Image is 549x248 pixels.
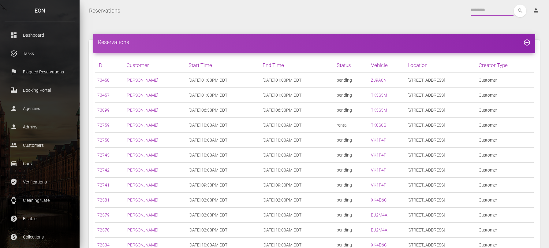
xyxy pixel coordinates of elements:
a: paid Billable [5,211,75,226]
td: [DATE] 10:00AM CDT [260,223,334,238]
td: [DATE] 10:00AM CDT [186,163,260,178]
td: [STREET_ADDRESS] [405,118,476,133]
td: [DATE] 10:00AM CDT [186,133,260,148]
a: add_circle_outline [523,39,531,45]
p: Billable [9,214,70,223]
td: [DATE] 09:30PM CDT [186,178,260,193]
td: Customer [476,193,534,208]
a: [PERSON_NAME] [126,228,158,232]
td: [DATE] 10:00AM CDT [186,148,260,163]
a: [PERSON_NAME] [126,78,158,83]
a: BJ2M4A [371,213,387,217]
td: Customer [476,118,534,133]
a: [PERSON_NAME] [126,93,158,98]
td: [DATE] 02:00PM CDT [186,223,260,238]
th: Creator Type [476,58,534,73]
a: VK1F4P [371,138,387,143]
a: Reservations [89,3,120,18]
a: ZJ9A0N [371,78,387,83]
i: add_circle_outline [523,39,531,46]
td: [STREET_ADDRESS] [405,88,476,103]
a: drive_eta Cars [5,156,75,171]
td: [STREET_ADDRESS] [405,208,476,223]
a: watch Cleaning/Late [5,193,75,208]
a: verified_user Verifications [5,174,75,190]
th: Status [334,58,368,73]
th: End Time [260,58,334,73]
a: flag Flagged Reservations [5,64,75,80]
td: Customer [476,163,534,178]
td: [STREET_ADDRESS] [405,103,476,118]
td: pending [334,178,368,193]
p: Collections [9,232,70,242]
a: VK1F4P [371,183,387,187]
th: Start Time [186,58,260,73]
p: Customers [9,141,70,150]
td: [DATE] 02:00PM CDT [186,208,260,223]
a: person Agencies [5,101,75,116]
td: [DATE] 01:00PM CDT [260,73,334,88]
td: [DATE] 10:00AM CDT [260,148,334,163]
td: Customer [476,103,534,118]
td: Customer [476,223,534,238]
td: pending [334,103,368,118]
td: [DATE] 10:00AM CDT [260,133,334,148]
a: XK4D6C [371,242,387,247]
a: [PERSON_NAME] [126,168,158,172]
th: Customer [124,58,186,73]
td: pending [334,148,368,163]
p: Booking Portal [9,86,70,95]
a: 72758 [97,138,110,143]
a: VK1F4P [371,153,387,157]
td: [STREET_ADDRESS] [405,223,476,238]
p: Agencies [9,104,70,113]
a: 72742 [97,168,110,172]
a: 72759 [97,123,110,128]
td: [DATE] 10:00AM CDT [260,208,334,223]
a: [PERSON_NAME] [126,242,158,247]
i: person [533,7,539,13]
p: Flagged Reservations [9,67,70,76]
th: Vehicle [368,58,405,73]
a: XK4D6C [371,198,387,202]
a: 72534 [97,242,110,247]
a: 72578 [97,228,110,232]
p: Cars [9,159,70,168]
a: 73099 [97,108,110,113]
a: 72581 [97,198,110,202]
td: Customer [476,178,534,193]
td: [STREET_ADDRESS] [405,133,476,148]
a: corporate_fare Booking Portal [5,83,75,98]
td: [DATE] 10:00AM CDT [260,118,334,133]
td: [DATE] 02:00PM CDT [186,193,260,208]
th: ID [95,58,124,73]
td: [STREET_ADDRESS] [405,178,476,193]
a: TK3S5M [371,93,387,98]
td: [DATE] 10:00AM CDT [260,163,334,178]
a: 72745 [97,153,110,157]
td: [DATE] 06:30PM CDT [186,103,260,118]
a: [PERSON_NAME] [126,183,158,187]
td: pending [334,133,368,148]
td: [DATE] 01:00PM CDT [260,88,334,103]
td: Customer [476,148,534,163]
td: Customer [476,208,534,223]
th: Location [405,58,476,73]
p: Tasks [9,49,70,58]
a: 73458 [97,78,110,83]
td: [DATE] 01:00PM CDT [186,73,260,88]
p: Dashboard [9,31,70,40]
a: paid Collections [5,229,75,245]
a: [PERSON_NAME] [126,213,158,217]
td: pending [334,88,368,103]
td: [STREET_ADDRESS] [405,193,476,208]
button: search [514,5,526,17]
td: pending [334,223,368,238]
td: rental [334,118,368,133]
td: pending [334,193,368,208]
a: BJ2M4A [371,228,387,232]
a: 73457 [97,93,110,98]
a: person [528,5,544,17]
a: [PERSON_NAME] [126,138,158,143]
